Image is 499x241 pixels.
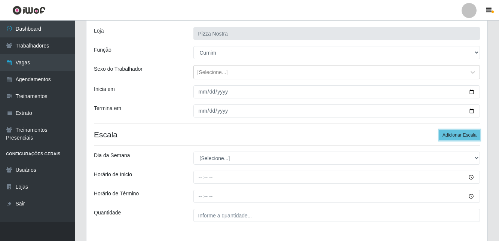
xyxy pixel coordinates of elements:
[94,190,139,198] label: Horário de Término
[94,46,111,54] label: Função
[94,104,121,112] label: Termina em
[193,171,480,184] input: 00:00
[193,209,480,222] input: Informe a quantidade...
[94,27,104,35] label: Loja
[94,65,143,73] label: Sexo do Trabalhador
[439,130,480,140] button: Adicionar Escala
[94,152,130,159] label: Dia da Semana
[193,85,480,98] input: 00/00/0000
[198,68,228,76] div: [Selecione...]
[94,171,132,179] label: Horário de Inicio
[193,190,480,203] input: 00:00
[94,85,115,93] label: Inicia em
[193,104,480,118] input: 00/00/0000
[12,6,46,15] img: CoreUI Logo
[94,130,480,139] h4: Escala
[94,209,121,217] label: Quantidade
